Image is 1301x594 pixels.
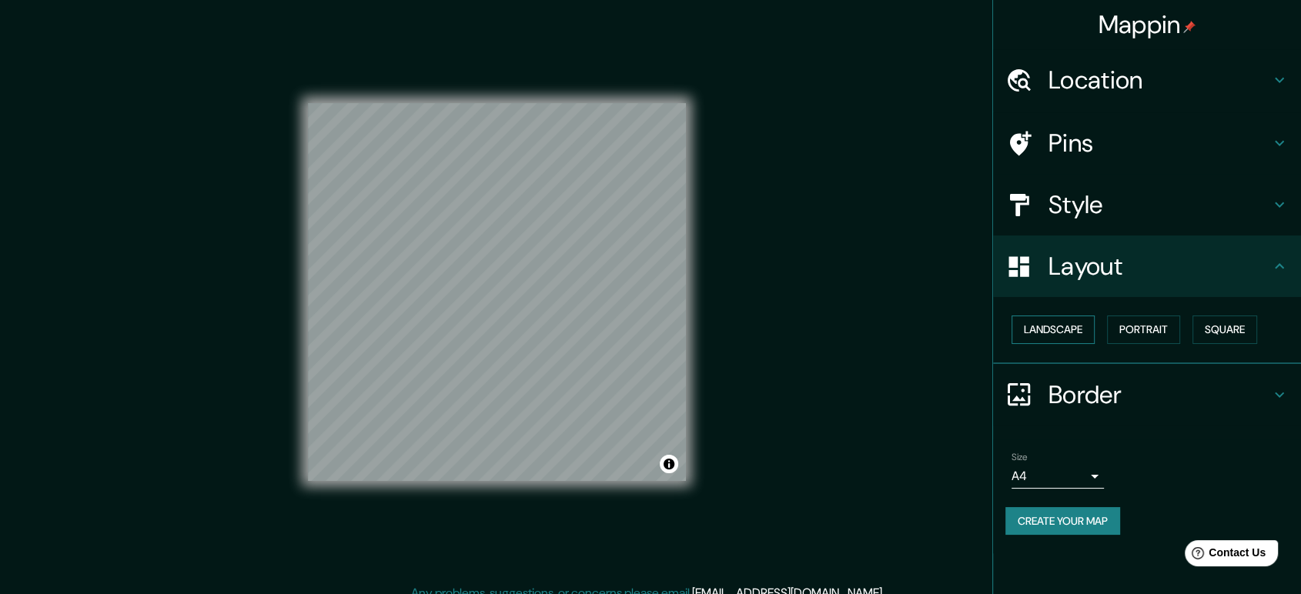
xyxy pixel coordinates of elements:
h4: Pins [1048,128,1270,159]
button: Square [1192,315,1257,344]
div: Pins [993,112,1301,174]
div: A4 [1012,464,1104,489]
div: Style [993,174,1301,235]
canvas: Map [308,103,686,481]
img: pin-icon.png [1183,21,1196,33]
h4: Layout [1048,251,1270,282]
button: Landscape [1012,315,1095,344]
button: Toggle attribution [660,455,678,473]
h4: Border [1048,379,1270,410]
button: Create your map [1005,507,1120,536]
div: Location [993,49,1301,111]
div: Border [993,364,1301,425]
iframe: Help widget launcher [1164,534,1284,577]
h4: Mappin [1099,9,1196,40]
button: Portrait [1107,315,1180,344]
h4: Style [1048,189,1270,220]
h4: Location [1048,65,1270,95]
div: Layout [993,235,1301,297]
label: Size [1012,450,1028,463]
